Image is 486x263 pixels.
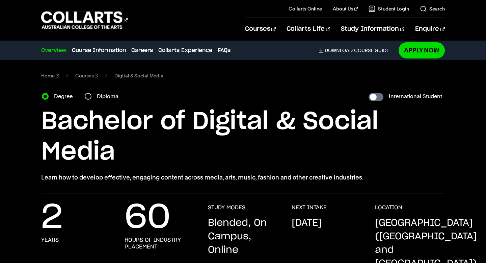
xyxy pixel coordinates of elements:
[389,92,442,101] label: International Student
[319,47,395,53] a: DownloadCourse Guide
[208,204,245,211] h3: STUDY MODES
[54,92,77,101] label: Degree
[369,5,409,12] a: Student Login
[41,46,66,54] a: Overview
[218,46,231,54] a: FAQs
[289,5,322,12] a: Collarts Online
[125,204,170,231] p: 60
[375,204,402,211] h3: LOCATION
[415,18,444,40] a: Enquire
[41,204,63,231] p: 2
[75,71,98,80] a: Courses
[325,47,353,53] span: Download
[41,10,128,30] div: Go to homepage
[72,46,126,54] a: Course Information
[41,173,444,182] p: Learn how to develop effective, engaging content across media, arts, music, fashion and other cre...
[114,71,163,80] span: Digital & Social Media
[341,18,404,40] a: Study Information
[292,204,327,211] h3: NEXT INTAKE
[158,46,212,54] a: Collarts Experience
[131,46,153,54] a: Careers
[245,18,276,40] a: Courses
[41,71,59,80] a: Home
[287,18,330,40] a: Collarts Life
[125,237,194,250] h3: hours of industry placement
[333,5,358,12] a: About Us
[41,237,59,243] h3: years
[41,106,444,167] h1: Bachelor of Digital & Social Media
[399,42,445,58] a: Apply Now
[208,216,278,257] p: Blended, On Campus, Online
[420,5,445,12] a: Search
[97,92,123,101] label: Diploma
[292,216,322,230] p: [DATE]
